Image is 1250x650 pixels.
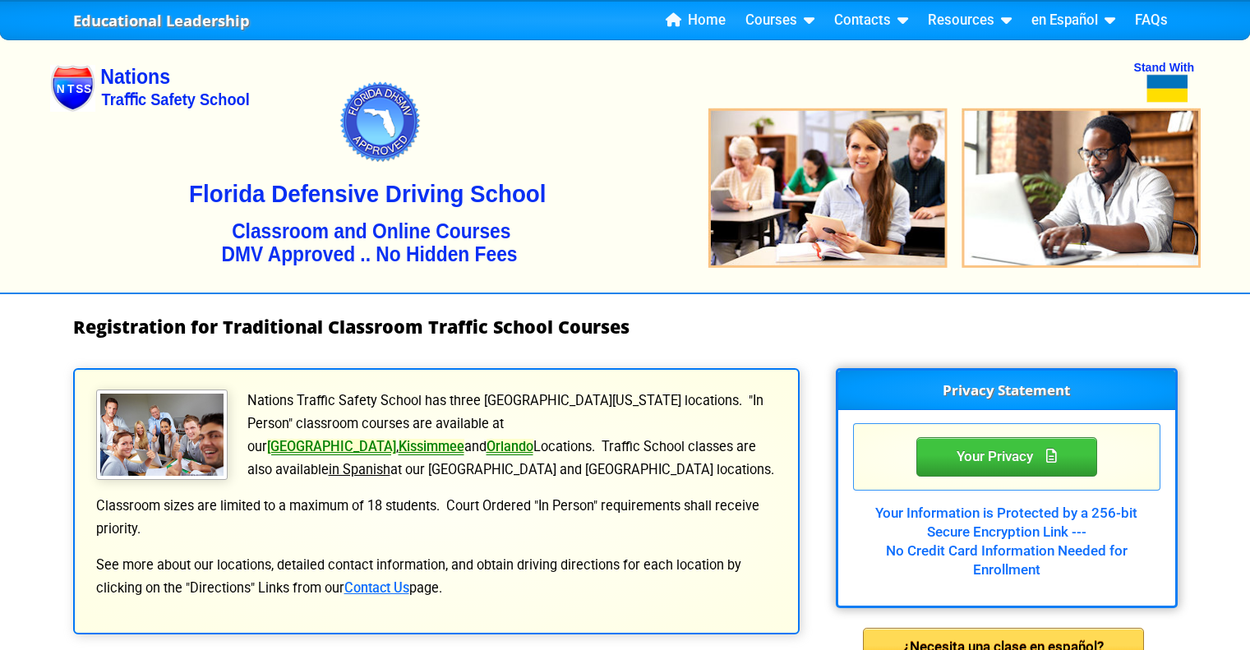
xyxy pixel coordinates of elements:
a: Contact Us [344,580,409,596]
p: Nations Traffic Safety School has three [GEOGRAPHIC_DATA][US_STATE] locations. "In Person" classr... [95,390,778,482]
img: Traffic School Students [96,390,228,480]
a: Your Privacy [916,445,1097,465]
a: en Español [1025,8,1122,33]
a: Home [659,8,732,33]
div: Privacy Statement [916,437,1097,477]
a: Resources [921,8,1018,33]
p: Classroom sizes are limited to a maximum of 18 students. Court Ordered "In Person" requirements s... [95,495,778,541]
a: Kissimmee [399,439,464,454]
a: FAQs [1128,8,1174,33]
img: Nations Traffic School - Your DMV Approved Florida Traffic School [50,30,1201,293]
a: Educational Leadership [73,7,250,35]
h1: Registration for Traditional Classroom Traffic School Courses [73,317,1178,337]
p: See more about our locations, detailed contact information, and obtain driving directions for eac... [95,554,778,600]
a: Contacts [828,8,915,33]
div: Your Information is Protected by a 256-bit Secure Encryption Link --- No Credit Card Information ... [853,491,1160,580]
a: Orlando [487,439,533,454]
a: Courses [739,8,821,33]
h3: Privacy Statement [838,371,1175,410]
a: [GEOGRAPHIC_DATA] [267,439,396,454]
u: in Spanish [329,462,390,477]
